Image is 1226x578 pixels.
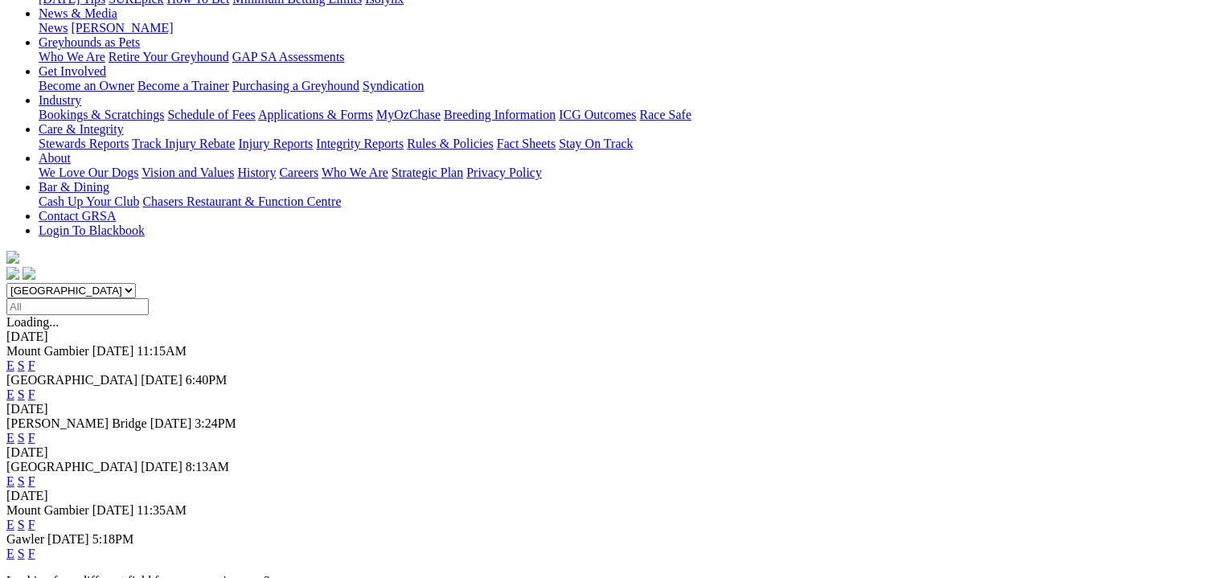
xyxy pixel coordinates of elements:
span: [PERSON_NAME] Bridge [6,416,147,430]
a: F [28,547,35,560]
div: [DATE] [6,445,1220,460]
a: S [18,431,25,445]
a: E [6,387,14,401]
span: 6:40PM [186,373,228,387]
a: E [6,474,14,488]
div: Get Involved [39,79,1220,93]
span: Mount Gambier [6,503,89,517]
div: [DATE] [6,489,1220,503]
a: Bar & Dining [39,180,109,194]
a: History [237,166,276,179]
a: Chasers Restaurant & Function Centre [142,195,341,208]
a: Careers [279,166,318,179]
span: Gawler [6,532,44,546]
input: Select date [6,298,149,315]
span: [DATE] [92,344,134,358]
span: 11:35AM [137,503,187,517]
a: Bookings & Scratchings [39,108,164,121]
a: F [28,359,35,372]
a: Track Injury Rebate [132,137,235,150]
a: Schedule of Fees [167,108,255,121]
span: 8:13AM [186,460,229,473]
div: News & Media [39,21,1220,35]
span: [DATE] [92,503,134,517]
a: Fact Sheets [497,137,556,150]
span: 3:24PM [195,416,236,430]
img: facebook.svg [6,267,19,280]
div: Bar & Dining [39,195,1220,209]
a: Login To Blackbook [39,223,145,237]
a: Industry [39,93,81,107]
span: [DATE] [150,416,192,430]
div: [DATE] [6,402,1220,416]
a: Become an Owner [39,79,134,92]
a: F [28,518,35,531]
div: Greyhounds as Pets [39,50,1220,64]
a: Become a Trainer [137,79,229,92]
span: [GEOGRAPHIC_DATA] [6,460,137,473]
a: Purchasing a Greyhound [232,79,359,92]
div: About [39,166,1220,180]
a: Breeding Information [444,108,556,121]
div: Care & Integrity [39,137,1220,151]
a: E [6,518,14,531]
a: Race Safe [639,108,691,121]
span: [DATE] [141,460,182,473]
a: Injury Reports [238,137,313,150]
a: We Love Our Dogs [39,166,138,179]
a: E [6,547,14,560]
a: F [28,474,35,488]
a: F [28,387,35,401]
img: logo-grsa-white.png [6,251,19,264]
img: twitter.svg [23,267,35,280]
a: F [28,431,35,445]
span: 5:18PM [92,532,134,546]
span: 11:15AM [137,344,187,358]
div: [DATE] [6,330,1220,344]
a: S [18,387,25,401]
a: S [18,518,25,531]
a: Greyhounds as Pets [39,35,140,49]
a: News [39,21,68,35]
span: [DATE] [141,373,182,387]
a: Stay On Track [559,137,633,150]
a: Get Involved [39,64,106,78]
a: MyOzChase [376,108,441,121]
span: [DATE] [47,532,89,546]
a: E [6,431,14,445]
a: Cash Up Your Club [39,195,139,208]
a: S [18,359,25,372]
a: Contact GRSA [39,209,116,223]
a: Who We Are [322,166,388,179]
a: S [18,474,25,488]
a: E [6,359,14,372]
a: [PERSON_NAME] [71,21,173,35]
a: Who We Are [39,50,105,64]
a: About [39,151,71,165]
a: Strategic Plan [392,166,463,179]
a: Rules & Policies [407,137,494,150]
a: Privacy Policy [466,166,542,179]
a: News & Media [39,6,117,20]
span: Mount Gambier [6,344,89,358]
span: Loading... [6,315,59,329]
a: Stewards Reports [39,137,129,150]
a: Vision and Values [141,166,234,179]
a: S [18,547,25,560]
div: Industry [39,108,1220,122]
span: [GEOGRAPHIC_DATA] [6,373,137,387]
a: Retire Your Greyhound [109,50,229,64]
a: ICG Outcomes [559,108,636,121]
a: GAP SA Assessments [232,50,345,64]
a: Applications & Forms [258,108,373,121]
a: Care & Integrity [39,122,124,136]
a: Integrity Reports [316,137,404,150]
a: Syndication [363,79,424,92]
